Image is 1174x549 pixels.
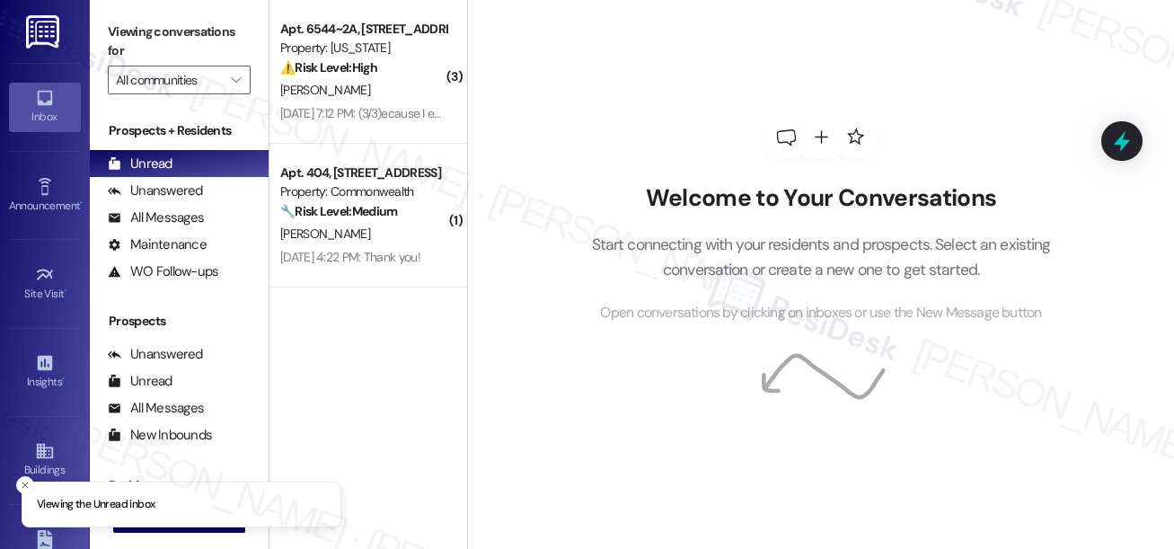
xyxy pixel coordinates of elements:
div: Apt. 6544~2A, [STREET_ADDRESS][US_STATE] [280,20,446,39]
div: Property: Commonwealth [280,182,446,201]
input: All communities [116,66,222,94]
img: ResiDesk Logo [26,15,63,49]
div: Property: [US_STATE] [280,39,446,58]
div: All Messages [108,208,204,227]
strong: ⚠️ Risk Level: High [280,59,377,75]
div: Maintenance [108,235,207,254]
div: Apt. 404, [STREET_ADDRESS] [280,164,446,182]
div: WO Follow-ups [108,262,218,281]
a: Inbox [9,83,81,131]
span: • [65,285,67,297]
span: • [80,197,83,209]
span: Open conversations by clicking on inboxes or use the New Message button [600,302,1041,324]
div: New Inbounds [108,426,212,445]
div: Unanswered [108,182,203,200]
a: Buildings [9,436,81,484]
div: Unread [108,372,172,391]
a: Insights • [9,348,81,396]
p: Viewing the Unread inbox [37,497,154,513]
span: • [62,373,65,385]
p: Start connecting with your residents and prospects. Select an existing conversation or create a n... [564,232,1078,283]
div: Prospects + Residents [90,121,269,140]
span: [PERSON_NAME] [280,82,370,98]
strong: 🔧 Risk Level: Medium [280,203,397,219]
div: Unread [108,155,172,173]
div: All Messages [108,399,204,418]
label: Viewing conversations for [108,18,251,66]
span: [PERSON_NAME] [280,226,370,242]
div: [DATE] 7:12 PM: (3/3)ecause I enjoy my apartment but I have no choice. [280,105,643,121]
a: Site Visit • [9,260,81,308]
div: Prospects [90,312,269,331]
h2: Welcome to Your Conversations [564,184,1078,213]
i:  [231,73,241,87]
div: Unanswered [108,345,203,364]
button: Close toast [16,476,34,494]
div: [DATE] 4:22 PM: Thank you! [280,249,420,265]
